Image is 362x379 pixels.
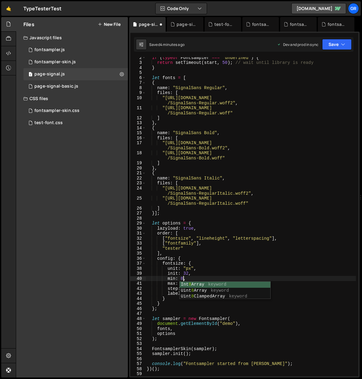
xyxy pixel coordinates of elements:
[130,176,146,181] div: 22
[130,116,146,121] div: 12
[130,141,146,151] div: 17
[156,3,207,14] button: Code Only
[23,5,62,12] div: TypeTesterTest
[130,136,146,141] div: 16
[130,226,146,231] div: 30
[130,196,146,206] div: 25
[23,105,128,117] div: 17031/46795.css
[130,130,146,136] div: 15
[160,42,185,47] div: 4 minutes ago
[130,106,146,116] div: 11
[16,32,128,44] div: Javascript files
[130,90,146,96] div: 9
[130,291,146,296] div: 43
[130,120,146,126] div: 13
[177,21,196,27] div: page-signal-basic.js
[130,55,146,61] div: 2
[130,70,146,75] div: 5
[130,261,146,266] div: 37
[130,181,146,186] div: 23
[130,151,146,161] div: 18
[130,206,146,211] div: 26
[291,3,346,14] a: [DOMAIN_NAME]
[34,47,65,53] div: fontsampler.js
[130,96,146,106] div: 10
[34,84,78,89] div: page-signal-basic.js
[23,56,128,68] div: 17031/46794.js
[290,21,309,27] div: fontsampler-skin.js
[29,72,32,77] span: 1
[130,60,146,65] div: 3
[130,367,146,372] div: 58
[130,221,146,226] div: 29
[23,117,128,129] div: 17031/46814.css
[130,216,146,221] div: 28
[139,21,158,27] div: page-signal.js
[130,356,146,362] div: 56
[130,336,146,342] div: 52
[130,251,146,256] div: 35
[130,306,146,311] div: 46
[130,126,146,131] div: 14
[348,3,359,14] a: Gr
[34,120,63,126] div: test-font.css
[34,59,76,65] div: fontsampler-skin.js
[23,21,34,28] h2: Files
[130,231,146,236] div: 31
[322,39,352,50] button: Save
[130,301,146,306] div: 45
[328,21,347,27] div: fontsampler.js
[130,311,146,316] div: 47
[130,241,146,246] div: 33
[130,361,146,367] div: 57
[130,271,146,276] div: 39
[130,266,146,271] div: 38
[23,44,128,56] div: 17031/46792.js
[130,186,146,196] div: 24
[214,21,234,27] div: test-font.css
[130,341,146,346] div: 53
[130,326,146,332] div: 50
[130,166,146,171] div: 20
[149,42,185,47] div: Saved
[252,21,272,27] div: fontsampler-skin.css
[130,80,146,85] div: 7
[277,42,318,47] div: Dev and prod in sync
[130,286,146,291] div: 42
[16,92,128,105] div: CSS files
[130,256,146,261] div: 36
[34,71,65,77] div: page-signal.js
[130,281,146,286] div: 41
[130,236,146,241] div: 32
[23,80,128,92] div: page-signal-basic.js
[1,1,16,16] a: 🤙
[130,85,146,91] div: 8
[130,351,146,356] div: 55
[130,371,146,377] div: 59
[130,171,146,176] div: 21
[130,276,146,281] div: 40
[130,296,146,301] div: 44
[130,321,146,326] div: 49
[34,108,79,113] div: fontsampler-skin.css
[130,75,146,81] div: 6
[130,316,146,322] div: 48
[130,161,146,166] div: 19
[130,246,146,251] div: 34
[98,22,121,27] button: New File
[130,346,146,352] div: 54
[130,65,146,71] div: 4
[130,211,146,216] div: 27
[130,331,146,336] div: 51
[23,68,128,80] div: 17031/46822.js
